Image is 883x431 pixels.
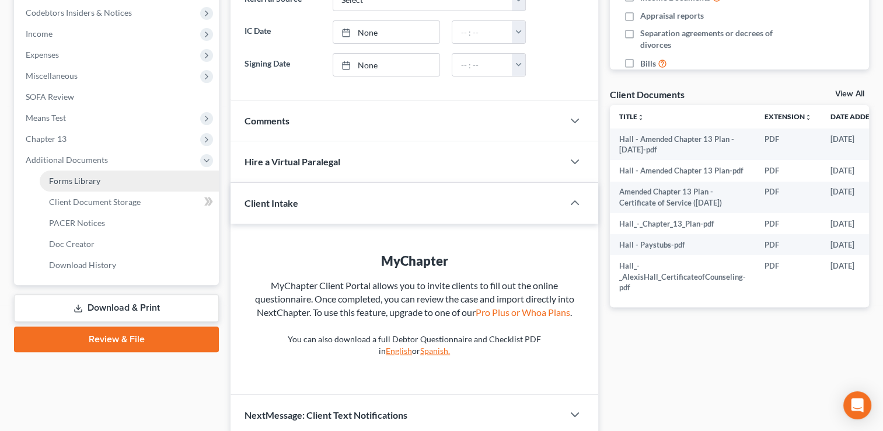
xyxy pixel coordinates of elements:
label: Signing Date [239,53,326,77]
a: View All [835,90,864,98]
td: PDF [755,234,821,255]
td: Hall - Amended Chapter 13 Plan - [DATE]-pdf [610,128,755,161]
td: Hall_-_AlexisHall_CertificateofCounseling-pdf [610,255,755,298]
span: Hire a Virtual Paralegal [245,156,340,167]
span: Miscellaneous [26,71,78,81]
span: Bills [640,58,656,69]
a: Download History [40,255,219,276]
i: unfold_more [637,114,644,121]
i: unfold_more [805,114,812,121]
span: Codebtors Insiders & Notices [26,8,132,18]
span: Chapter 13 [26,134,67,144]
a: Titleunfold_more [619,112,644,121]
a: Date Added expand_more [830,112,883,121]
div: Open Intercom Messenger [843,391,871,419]
span: Separation agreements or decrees of divorces [640,27,794,51]
span: Forms Library [49,176,100,186]
span: Income [26,29,53,39]
a: Spanish. [420,346,450,356]
a: Pro Plus or Whoa Plans [476,307,570,318]
div: Client Documents [610,88,685,100]
a: Client Document Storage [40,192,219,213]
td: PDF [755,213,821,234]
a: English [386,346,412,356]
input: -- : -- [452,21,512,43]
span: MyChapter Client Portal allows you to invite clients to fill out the online questionnaire. Once c... [255,280,574,318]
a: None [333,21,440,43]
a: PACER Notices [40,213,219,234]
span: Doc Creator [49,239,95,249]
span: NextMessage: Client Text Notifications [245,409,407,420]
td: PDF [755,128,821,161]
a: Doc Creator [40,234,219,255]
td: PDF [755,160,821,181]
label: IC Date [239,20,326,44]
span: PACER Notices [49,218,105,228]
span: Client Intake [245,197,298,208]
td: Hall - Paystubs-pdf [610,234,755,255]
td: Hall - Amended Chapter 13 Plan-pdf [610,160,755,181]
span: Comments [245,115,289,126]
span: SOFA Review [26,92,74,102]
span: Additional Documents [26,155,108,165]
a: Forms Library [40,171,219,192]
span: Client Document Storage [49,197,141,207]
span: Appraisal reports [640,10,704,22]
td: Hall_-_Chapter_13_Plan-pdf [610,213,755,234]
td: Amended Chapter 13 Plan - Certificate of Service ([DATE]) [610,182,755,214]
span: Means Test [26,113,66,123]
a: Review & File [14,326,219,352]
span: Download History [49,260,116,270]
td: PDF [755,255,821,298]
a: SOFA Review [16,86,219,107]
a: None [333,54,440,76]
a: Extensionunfold_more [765,112,812,121]
td: PDF [755,182,821,214]
input: -- : -- [452,54,512,76]
span: Expenses [26,50,59,60]
div: MyChapter [254,252,575,270]
a: Download & Print [14,294,219,322]
p: You can also download a full Debtor Questionnaire and Checklist PDF in or [254,333,575,357]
